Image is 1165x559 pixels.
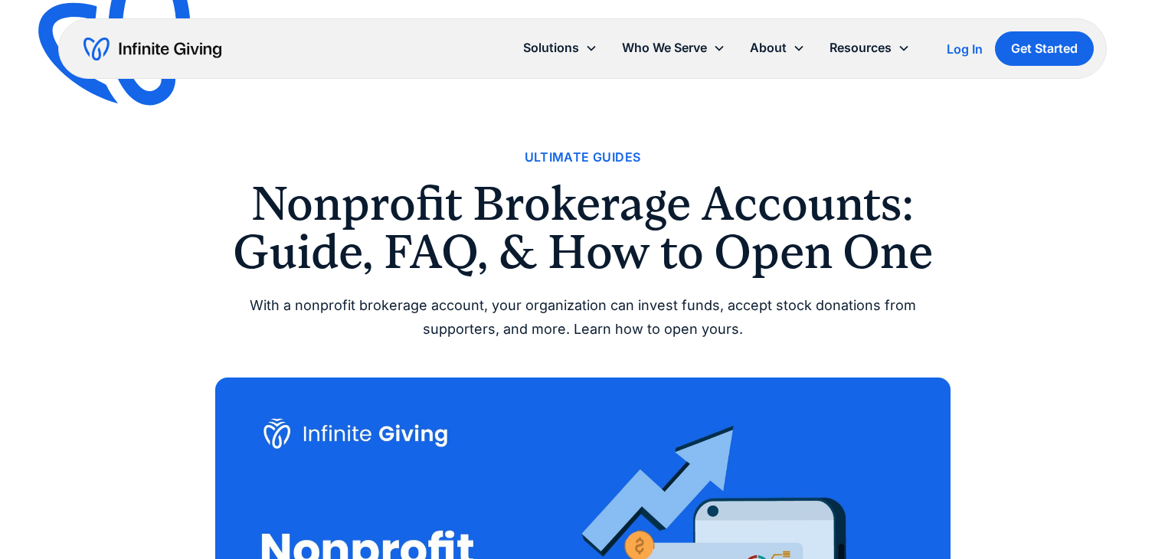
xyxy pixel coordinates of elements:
[523,38,579,58] div: Solutions
[947,43,983,55] div: Log In
[750,38,787,58] div: About
[525,147,641,168] a: Ultimate Guides
[995,31,1094,66] a: Get Started
[947,40,983,58] a: Log In
[817,31,922,64] div: Resources
[610,31,738,64] div: Who We Serve
[738,31,817,64] div: About
[830,38,892,58] div: Resources
[622,38,707,58] div: Who We Serve
[511,31,610,64] div: Solutions
[83,37,221,61] a: home
[215,294,951,341] div: With a nonprofit brokerage account, your organization can invest funds, accept stock donations fr...
[215,180,951,276] h1: Nonprofit Brokerage Accounts: Guide, FAQ, & How to Open One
